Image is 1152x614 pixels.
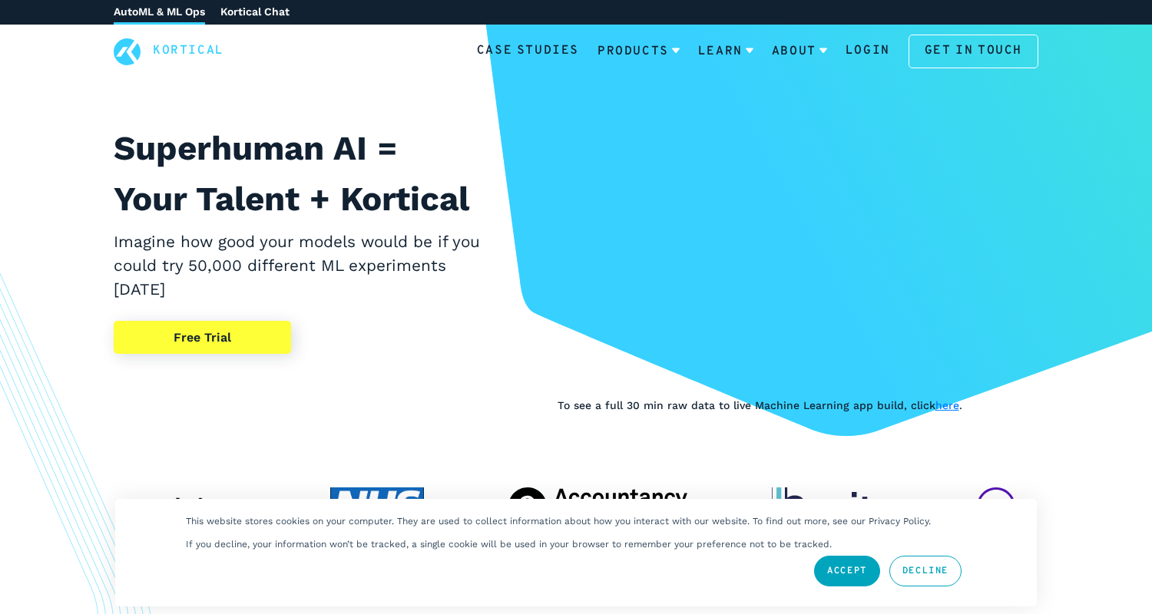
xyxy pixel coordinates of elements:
a: Products [598,31,680,71]
a: Accept [814,556,880,586]
img: Capita client logo [772,487,892,526]
img: BT Global Services client logo [977,487,1015,526]
a: Decline [889,556,962,586]
img: The Accountancy Cloud client logo [508,487,687,526]
a: Login [846,41,890,61]
h1: Superhuman AI = Your Talent + Kortical [114,123,484,224]
a: Kortical [153,41,224,61]
a: Learn [698,31,753,71]
p: If you decline, your information won’t be tracked, a single cookie will be used in your browser t... [186,539,832,550]
a: Free Trial [114,321,291,355]
h2: Imagine how good your models would be if you could try 50,000 different ML experiments [DATE] [114,230,484,302]
a: here [935,399,959,411]
img: NHS client logo [330,487,424,526]
a: Case Studies [477,41,579,61]
iframe: YouTube video player [558,123,1038,393]
p: To see a full 30 min raw data to live Machine Learning app build, click . [558,397,1038,414]
a: Get in touch [909,35,1038,68]
p: This website stores cookies on your computer. They are used to collect information about how you ... [186,516,931,527]
a: About [772,31,827,71]
img: Deloitte client logo [137,487,245,526]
